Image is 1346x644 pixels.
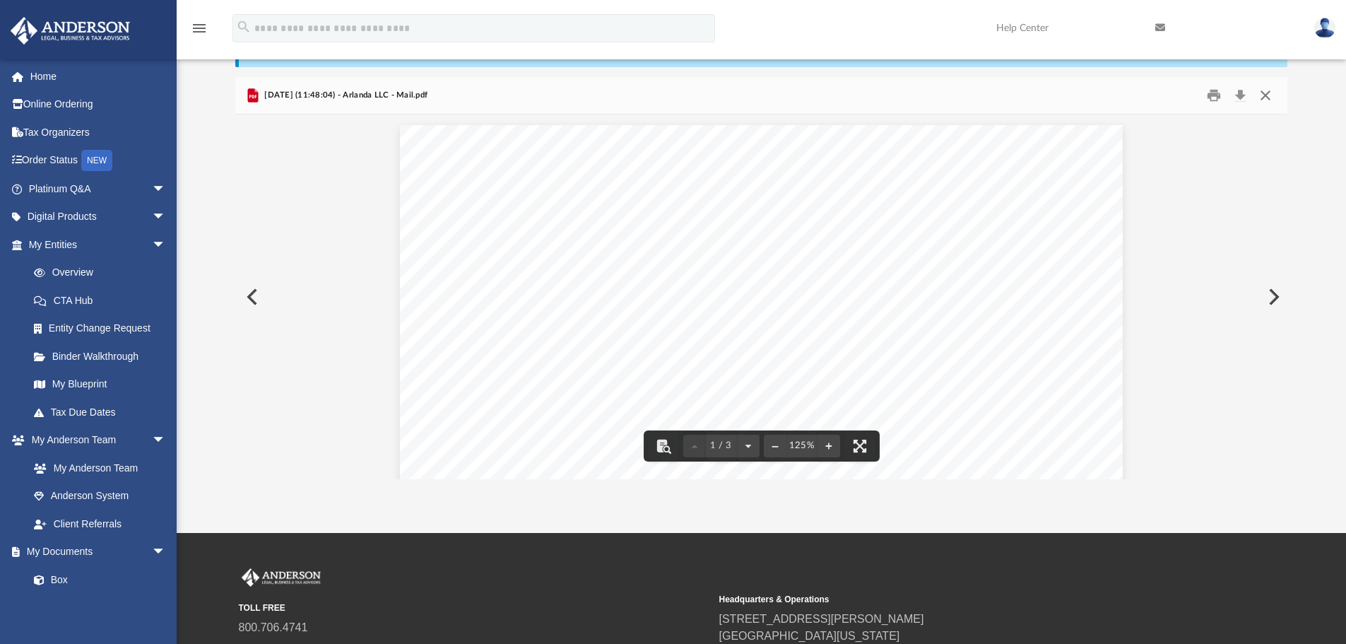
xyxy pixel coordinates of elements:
a: Meeting Minutes [20,594,180,622]
span: arrow_drop_down [152,230,180,259]
span: 1 / 3 [706,441,737,450]
i: search [236,19,252,35]
a: Order StatusNEW [10,146,187,175]
a: [STREET_ADDRESS][PERSON_NAME] [719,613,924,625]
div: Preview [235,77,1288,479]
a: Binder Walkthrough [20,342,187,370]
a: Online Ordering [10,90,187,119]
a: menu [191,27,208,37]
button: Next File [1257,277,1288,317]
small: TOLL FREE [239,602,709,614]
button: Zoom in [817,431,840,462]
div: NEW [81,150,112,171]
a: CTA Hub [20,286,187,315]
button: Toggle findbar [648,431,679,462]
small: Headquarters & Operations [719,593,1190,606]
button: Print [1200,85,1228,107]
a: Platinum Q&Aarrow_drop_down [10,175,187,203]
img: User Pic [1314,18,1335,38]
a: My Anderson Team [20,454,173,482]
a: My Documentsarrow_drop_down [10,538,180,566]
i: menu [191,20,208,37]
span: arrow_drop_down [152,175,180,204]
button: Previous File [235,277,266,317]
div: File preview [235,115,1288,479]
a: Box [20,566,173,594]
span: [DATE] (11:48:04) - Arlanda LLC - Mail.pdf [261,89,427,102]
div: Document Viewer [235,115,1288,479]
button: Download [1227,85,1253,107]
a: Entity Change Request [20,315,187,343]
button: Next page [737,431,760,462]
img: Anderson Advisors Platinum Portal [6,17,134,45]
img: Anderson Advisors Platinum Portal [239,568,324,587]
a: [GEOGRAPHIC_DATA][US_STATE] [719,630,900,642]
div: Current zoom level [786,441,817,450]
a: Client Referrals [20,510,180,538]
a: Overview [20,259,187,287]
span: arrow_drop_down [152,538,180,567]
span: arrow_drop_down [152,426,180,455]
a: Tax Organizers [10,118,187,146]
a: Digital Productsarrow_drop_down [10,203,187,231]
span: arrow_drop_down [152,203,180,232]
a: My Blueprint [20,370,180,399]
a: Home [10,62,187,90]
button: Zoom out [764,431,786,462]
a: My Anderson Teamarrow_drop_down [10,426,180,455]
button: Close [1253,85,1278,107]
button: 1 / 3 [706,431,737,462]
a: 800.706.4741 [239,621,308,633]
a: Anderson System [20,482,180,510]
a: My Entitiesarrow_drop_down [10,230,187,259]
button: Enter fullscreen [844,431,875,462]
a: Tax Due Dates [20,398,187,426]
